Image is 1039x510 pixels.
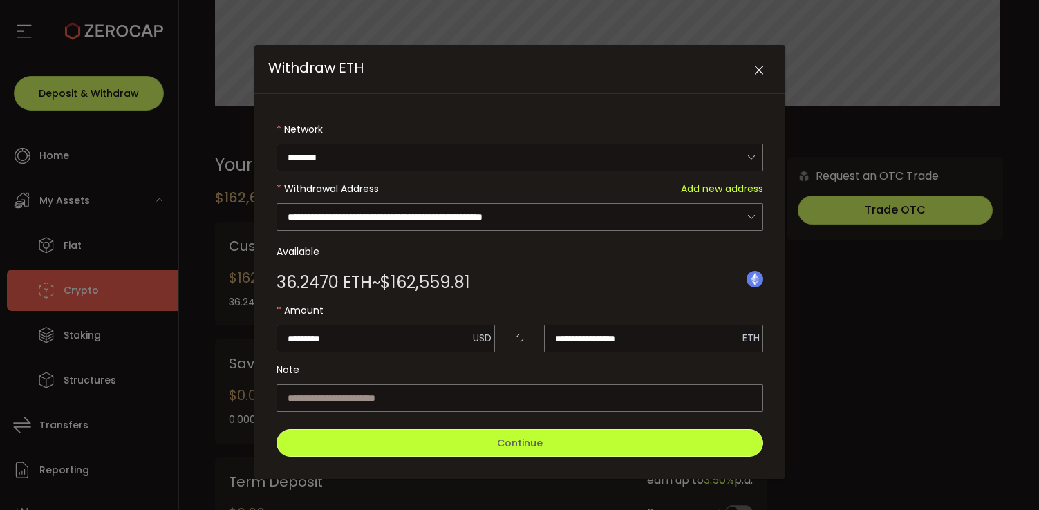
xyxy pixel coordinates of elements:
[277,115,763,143] label: Network
[681,175,763,202] span: Add new address
[970,444,1039,510] iframe: Chat Widget
[277,274,372,291] span: 36.2470 ETH
[380,274,470,291] span: $162,559.81
[747,59,771,83] button: Close
[742,331,760,345] span: ETH
[473,331,492,345] span: USD
[277,356,763,384] label: Note
[277,429,763,457] button: Continue
[497,436,543,450] span: Continue
[284,182,379,196] span: Withdrawal Address
[277,238,763,265] label: Available
[277,274,470,291] div: ~
[268,58,364,77] span: Withdraw ETH
[254,45,785,479] div: Withdraw ETH
[277,296,763,324] label: Amount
